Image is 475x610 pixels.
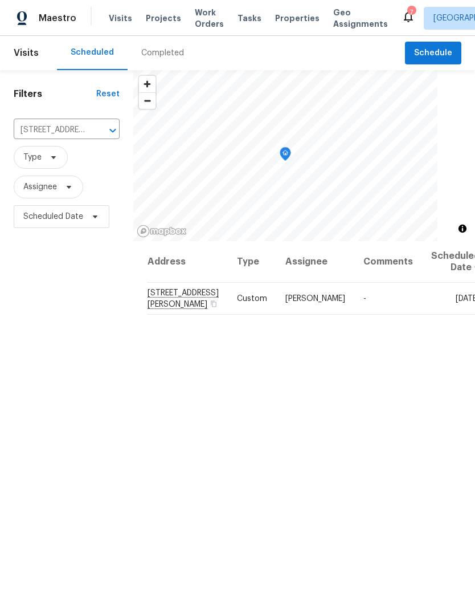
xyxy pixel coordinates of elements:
span: Toggle attribution [459,222,466,235]
span: [PERSON_NAME] [285,295,345,303]
th: Assignee [276,241,354,283]
button: Toggle attribution [456,222,469,235]
h1: Filters [14,88,96,100]
th: Address [147,241,228,283]
button: Zoom in [139,76,155,92]
div: Scheduled [71,47,114,58]
div: Reset [96,88,120,100]
span: Assignee [23,181,57,193]
span: Projects [146,13,181,24]
th: Comments [354,241,422,283]
div: Completed [141,47,184,59]
div: Map marker [280,147,291,165]
span: Scheduled Date [23,211,83,222]
span: Work Orders [195,7,224,30]
button: Open [105,123,121,139]
span: Visits [14,40,39,66]
button: Copy Address [208,299,219,309]
canvas: Map [133,70,437,241]
span: Maestro [39,13,76,24]
button: Zoom out [139,92,155,109]
span: Tasks [237,14,261,22]
span: Schedule [414,46,452,60]
span: Properties [275,13,320,24]
div: 7 [407,7,415,18]
span: Type [23,152,42,163]
span: - [363,295,366,303]
span: Geo Assignments [333,7,388,30]
span: Visits [109,13,132,24]
th: Type [228,241,276,283]
a: Mapbox homepage [137,225,187,238]
input: Search for an address... [14,121,88,139]
span: Custom [237,295,267,303]
button: Schedule [405,42,461,65]
span: Zoom out [139,93,155,109]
